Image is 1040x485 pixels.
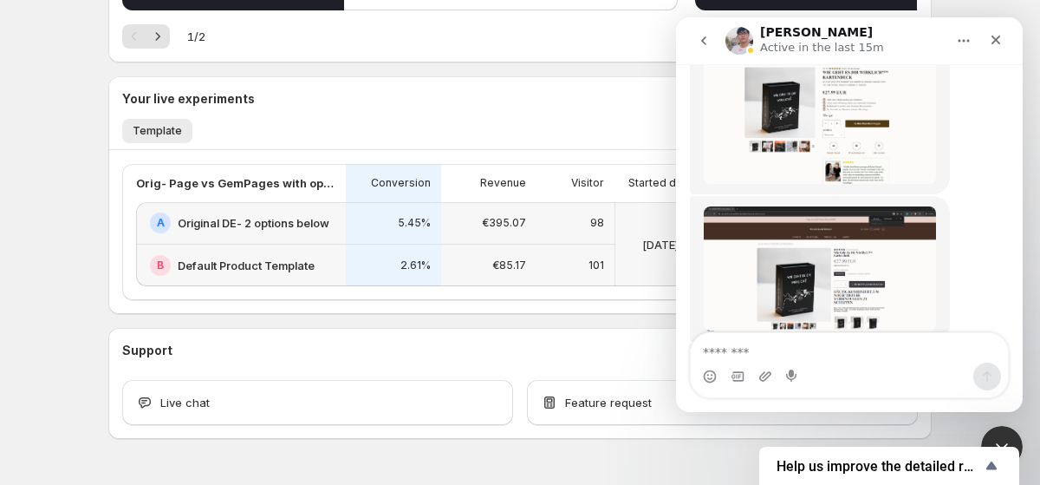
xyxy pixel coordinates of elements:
h3: Support [122,342,172,359]
h2: Default Product Template [178,257,315,274]
span: Help us improve the detailed report for A/B campaigns [777,458,981,475]
nav: Pagination [122,24,170,49]
button: Next [146,24,170,49]
iframe: Intercom live chat [676,17,1023,412]
h2: B [157,259,164,272]
p: 98 [590,216,604,230]
h3: Your live experiments [122,90,255,108]
p: €85.17 [492,259,526,272]
h2: A [157,216,165,230]
button: Show survey - Help us improve the detailed report for A/B campaigns [777,456,1002,476]
iframe: Intercom live chat [981,426,1023,468]
span: Feature request [565,394,652,411]
p: Orig- Page vs GemPages with options [136,174,335,192]
span: Template [133,124,182,138]
span: 1 / 2 [187,28,205,45]
span: Live chat [160,394,210,411]
p: Conversion [371,176,431,190]
p: Visitor [571,176,604,190]
p: 101 [588,259,604,272]
p: Started date [628,176,692,190]
p: 2.61% [400,259,431,272]
p: [DATE] [642,236,679,253]
h2: Original DE- 2 options below [178,214,329,232]
p: 5.45% [398,216,431,230]
p: €395.07 [482,216,526,230]
p: Revenue [480,176,526,190]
